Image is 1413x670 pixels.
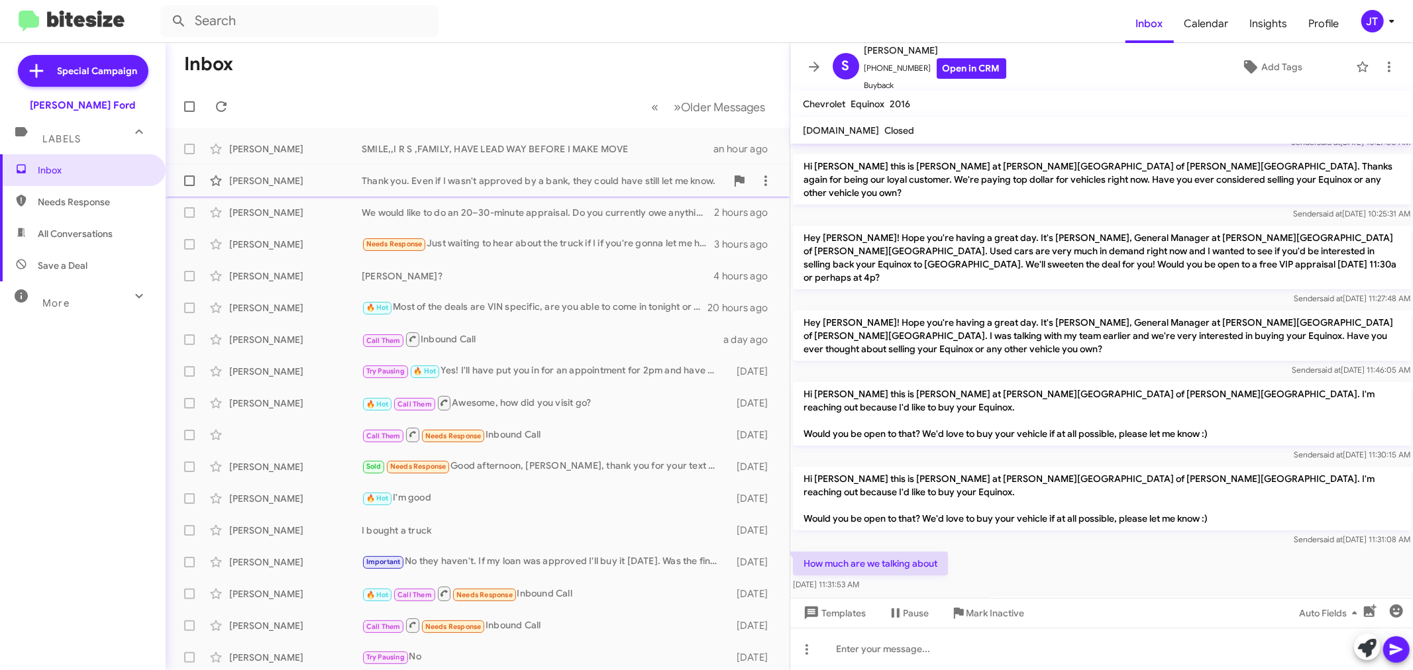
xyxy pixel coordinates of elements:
div: [PERSON_NAME]? [362,269,713,283]
button: JT [1350,10,1398,32]
div: [DATE] [727,587,779,600]
span: Call Them [366,336,401,345]
p: We would like to do an 20–30-minute appraisal. Do you currently owe anything on the vehicle? [988,597,1410,620]
div: Awesome, how did you visit go? [362,395,727,411]
p: Hey [PERSON_NAME]! Hope you're having a great day. It's [PERSON_NAME], General Manager at [PERSON... [793,226,1411,289]
span: S [842,56,850,77]
a: Insights [1239,5,1298,43]
div: [PERSON_NAME] [229,365,362,378]
div: I bought a truck [362,524,727,537]
input: Search [160,5,439,37]
span: Buyback [864,79,1006,92]
span: said at [1320,450,1343,459]
button: Auto Fields [1288,601,1373,625]
div: [PERSON_NAME] [229,174,362,187]
div: [DATE] [727,651,779,664]
span: Chevrolet [804,98,846,110]
div: Most of the deals are VIN specific, are you able to come in tonight or [DATE] to explore your veh... [362,300,707,315]
span: Auto Fields [1299,601,1363,625]
span: said at [1319,209,1342,218]
div: Inbound Call [362,617,727,634]
div: 4 hours ago [713,269,778,283]
span: Add Tags [1261,55,1302,79]
div: SMILE,,I R S ,FAMILY, HAVE LEAD WAY BEFORE I MAKE MOVE [362,142,713,156]
span: Needs Response [38,195,150,209]
nav: Page navigation example [645,93,774,120]
span: Equinox [851,98,885,110]
div: 3 hours ago [714,238,778,251]
div: No they haven't. If my loan was approved I'll buy it [DATE]. Was the financing approved? [362,554,727,569]
span: Mark Inactive [967,601,1025,625]
div: No [362,649,727,665]
p: How much are we talking about [793,551,948,575]
span: said at [1320,534,1343,544]
span: 2016 [890,98,911,110]
button: Next [666,93,774,120]
span: Profile [1298,5,1350,43]
div: [DATE] [727,524,779,537]
div: an hour ago [713,142,778,156]
div: Inbound Call [362,585,727,602]
div: [PERSON_NAME] [229,492,362,505]
span: Needs Response [425,432,482,440]
a: Calendar [1174,5,1239,43]
span: Sender [DATE] 11:27:48 AM [1294,293,1410,303]
p: Hey [PERSON_NAME]! Hope you're having a great day. It's [PERSON_NAME], General Manager at [PERSON... [793,311,1411,361]
span: Call Them [366,622,401,631]
span: Templates [801,601,866,625]
p: Hi [PERSON_NAME] this is [PERSON_NAME] at [PERSON_NAME][GEOGRAPHIC_DATA] of [PERSON_NAME][GEOGRAP... [793,382,1411,446]
span: Call Them [397,591,432,599]
div: [DATE] [727,397,779,410]
span: Sender [DATE] 11:30:15 AM [1294,450,1410,459]
span: Inbox [38,164,150,177]
div: JT [1361,10,1384,32]
button: Templates [790,601,877,625]
span: 🔥 Hot [366,303,389,312]
div: [DATE] [727,555,779,569]
span: Important [366,557,401,566]
button: Mark Inactive [940,601,1035,625]
span: Labels [42,133,81,145]
button: Previous [644,93,667,120]
div: Good afternoon, [PERSON_NAME], thank you for your text and follow up. It is a testament to Banist... [362,459,727,474]
div: [PERSON_NAME] [229,619,362,632]
span: said at [1320,293,1343,303]
span: Pause [904,601,929,625]
span: Needs Response [456,591,513,599]
span: Needs Response [390,462,446,471]
span: 🔥 Hot [366,494,389,502]
div: 2 hours ago [714,206,778,219]
div: Yes! I'll have put you in for an appointment for 2pm and have my representative send over your co... [362,363,727,379]
span: said at [1318,365,1341,375]
p: Hi [PERSON_NAME] this is [PERSON_NAME] at [PERSON_NAME][GEOGRAPHIC_DATA] of [PERSON_NAME][GEOGRAP... [793,467,1411,530]
div: [PERSON_NAME] [229,238,362,251]
div: [PERSON_NAME] [229,397,362,410]
div: [PERSON_NAME] [229,587,362,600]
span: Closed [885,124,915,136]
span: Try Pausing [366,653,405,661]
div: Inbound Call [362,331,723,348]
div: Thank you. Even if I wasn't approved by a bank, they could have still let me know. [362,174,726,187]
span: Sold [366,462,382,471]
p: Hi [PERSON_NAME] this is [PERSON_NAME] at [PERSON_NAME][GEOGRAPHIC_DATA] of [PERSON_NAME][GEOGRAP... [793,154,1411,205]
span: Special Campaign [58,64,138,77]
span: » [674,99,682,115]
div: Just waiting to hear about the truck if I if you're gonna let me have it or not [362,236,714,252]
span: Sender [DATE] 11:31:08 AM [1294,534,1410,544]
div: [DATE] [727,619,779,632]
span: « [652,99,659,115]
div: [PERSON_NAME] [229,555,362,569]
div: [PERSON_NAME] Ford [30,99,136,112]
span: Needs Response [425,622,482,631]
span: Needs Response [366,240,423,248]
div: [PERSON_NAME] [229,301,362,314]
div: [PERSON_NAME] [229,142,362,156]
span: Sender [DATE] 10:25:31 AM [1293,209,1410,218]
span: [PHONE_NUMBER] [864,58,1006,79]
a: Open in CRM [937,58,1006,79]
div: [PERSON_NAME] [229,333,362,346]
div: a day ago [723,333,779,346]
span: [DOMAIN_NAME] [804,124,880,136]
button: Add Tags [1192,55,1349,79]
